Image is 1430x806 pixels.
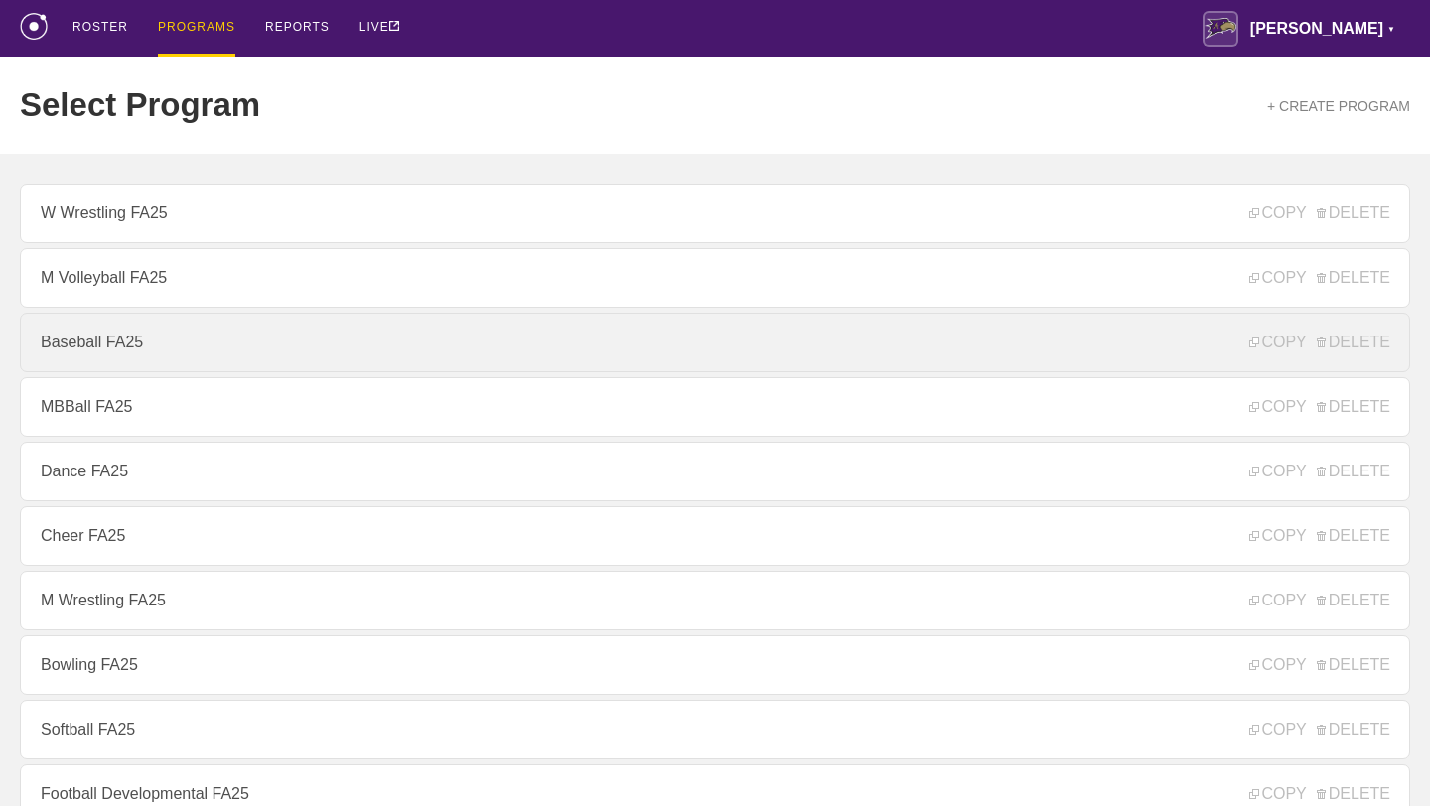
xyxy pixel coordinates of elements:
[1331,711,1430,806] iframe: Chat Widget
[1317,269,1390,287] span: DELETE
[1249,721,1306,739] span: COPY
[1249,592,1306,609] span: COPY
[20,313,1410,372] a: Baseball FA25
[1317,592,1390,609] span: DELETE
[20,248,1410,308] a: M Volleyball FA25
[1249,334,1306,351] span: COPY
[1317,721,1390,739] span: DELETE
[20,635,1410,695] a: Bowling FA25
[1317,527,1390,545] span: DELETE
[1249,269,1306,287] span: COPY
[1317,656,1390,674] span: DELETE
[20,184,1410,243] a: W Wrestling FA25
[1317,398,1390,416] span: DELETE
[20,442,1410,501] a: Dance FA25
[1249,463,1306,480] span: COPY
[1249,204,1306,222] span: COPY
[1249,656,1306,674] span: COPY
[1249,527,1306,545] span: COPY
[1249,785,1306,803] span: COPY
[1267,98,1410,114] a: + CREATE PROGRAM
[1387,22,1395,38] div: ▼
[20,377,1410,437] a: MBBall FA25
[1203,11,1238,47] img: Avila
[20,700,1410,759] a: Softball FA25
[1317,463,1390,480] span: DELETE
[20,13,48,40] img: logo
[20,506,1410,566] a: Cheer FA25
[1317,334,1390,351] span: DELETE
[1317,785,1390,803] span: DELETE
[1249,398,1306,416] span: COPY
[1317,204,1390,222] span: DELETE
[20,571,1410,630] a: M Wrestling FA25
